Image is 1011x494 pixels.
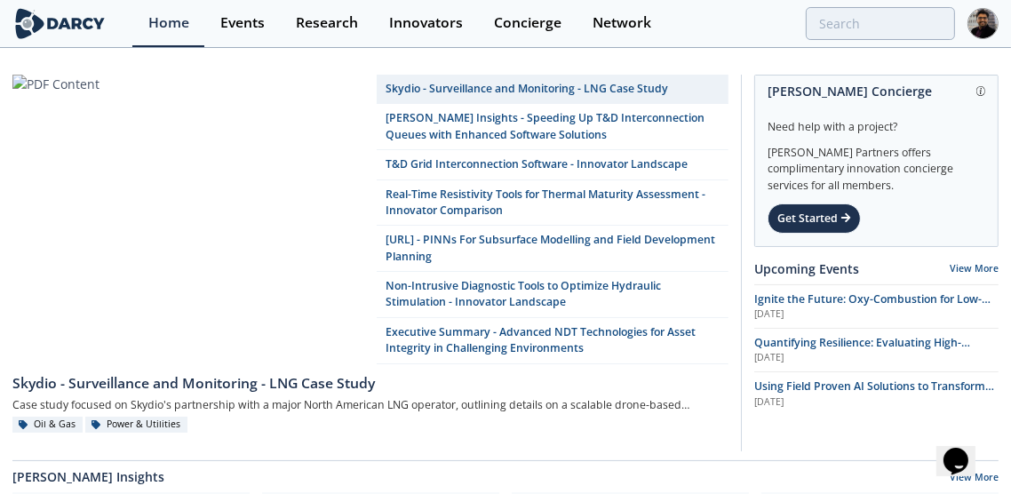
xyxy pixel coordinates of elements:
[377,104,728,150] a: [PERSON_NAME] Insights - Speeding Up T&D Interconnection Queues with Enhanced Software Solutions
[377,150,728,179] a: T&D Grid Interconnection Software - Innovator Landscape
[754,307,999,322] div: [DATE]
[754,291,999,322] a: Ignite the Future: Oxy-Combustion for Low-Carbon Power [DATE]
[12,467,164,486] a: [PERSON_NAME] Insights
[377,75,728,104] a: Skydio - Surveillance and Monitoring - LNG Case Study
[754,291,991,323] span: Ignite the Future: Oxy-Combustion for Low-Carbon Power
[754,378,994,410] span: Using Field Proven AI Solutions to Transform Safety Programs
[754,259,859,278] a: Upcoming Events
[768,107,985,135] div: Need help with a project?
[377,226,728,272] a: [URL] - PINNs For Subsurface Modelling and Field Development Planning
[967,8,999,39] img: Profile
[593,16,651,30] div: Network
[754,351,999,365] div: [DATE]
[754,335,970,366] span: Quantifying Resilience: Evaluating High-Impact, Low-Frequency (HILF) Events
[806,7,955,40] input: Advanced Search
[950,262,999,275] a: View More
[754,335,999,365] a: Quantifying Resilience: Evaluating High-Impact, Low-Frequency (HILF) Events [DATE]
[12,394,728,417] div: Case study focused on Skydio's partnership with a major North American LNG operator, outlining de...
[950,471,999,487] a: View More
[377,318,728,364] a: Executive Summary - Advanced NDT Technologies for Asset Integrity in Challenging Environments
[754,378,999,409] a: Using Field Proven AI Solutions to Transform Safety Programs [DATE]
[976,86,986,96] img: information.svg
[220,16,265,30] div: Events
[768,76,985,107] div: [PERSON_NAME] Concierge
[768,135,985,194] div: [PERSON_NAME] Partners offers complimentary innovation concierge services for all members.
[389,16,463,30] div: Innovators
[12,373,728,394] div: Skydio - Surveillance and Monitoring - LNG Case Study
[494,16,561,30] div: Concierge
[377,180,728,227] a: Real-Time Resistivity Tools for Thermal Maturity Assessment - Innovator Comparison
[12,8,107,39] img: logo-wide.svg
[12,417,83,433] div: Oil & Gas
[936,423,993,476] iframe: chat widget
[377,272,728,318] a: Non-Intrusive Diagnostic Tools to Optimize Hydraulic Stimulation - Innovator Landscape
[148,16,189,30] div: Home
[768,203,861,234] div: Get Started
[12,364,728,394] a: Skydio - Surveillance and Monitoring - LNG Case Study
[754,395,999,410] div: [DATE]
[85,417,187,433] div: Power & Utilities
[296,16,358,30] div: Research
